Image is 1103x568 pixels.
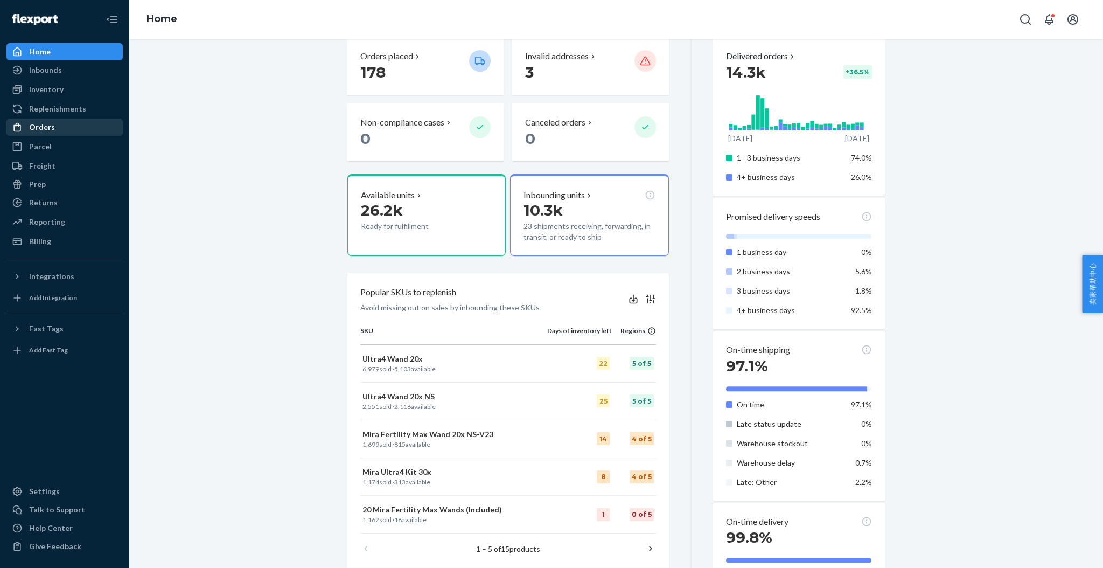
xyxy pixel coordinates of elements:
[861,247,872,257] span: 0%
[29,271,74,282] div: Integrations
[394,516,402,524] span: 18
[394,440,406,448] span: 815
[29,46,51,57] div: Home
[6,342,123,359] a: Add Fast Tag
[101,9,123,30] button: Close Navigation
[726,211,820,223] p: Promised delivery speeds
[361,189,415,202] p: Available units
[525,50,589,63] p: Invalid addresses
[851,153,872,162] span: 74.0%
[360,129,371,148] span: 0
[394,365,411,373] span: 5,103
[361,201,403,219] span: 26.2k
[29,122,55,133] div: Orders
[362,440,379,448] span: 1,699
[360,326,547,344] th: SKU
[6,483,123,500] a: Settings
[726,516,788,528] p: On-time delivery
[523,221,655,243] p: 23 shipments receiving, forwarding, in transit, or ready to ship
[855,477,872,487] span: 2.2%
[362,365,379,373] span: 6,979
[855,458,872,467] span: 0.7%
[29,293,77,302] div: Add Integration
[851,172,872,182] span: 26.0%
[726,344,790,356] p: On-time shipping
[510,174,668,256] button: Inbounding units10.3k23 shipments receiving, forwarding, in transit, or ready to ship
[737,399,843,410] p: On time
[726,528,772,546] span: 99.8%
[29,486,60,497] div: Settings
[362,516,379,524] span: 1,162
[347,103,504,161] button: Non-compliance cases 0
[362,354,545,364] p: Ultra4 Wand 20x
[597,470,610,483] div: 8
[29,197,58,208] div: Returns
[29,103,86,114] div: Replenishments
[29,161,55,171] div: Freight
[360,50,413,63] p: Orders placed
[512,103,668,161] button: Canceled orders 0
[855,267,872,276] span: 5.6%
[361,221,460,232] p: Ready for fulfillment
[630,508,654,521] div: 0 of 5
[737,286,843,296] p: 3 business days
[476,544,540,555] p: 1 – 5 of products
[612,326,656,335] div: Regions
[726,50,797,63] button: Delivered orders
[845,133,869,144] p: [DATE]
[146,13,177,25] a: Home
[1082,255,1103,313] button: 卖家帮助中心
[12,14,58,25] img: Flexport logo
[523,201,563,219] span: 10.3k
[362,391,545,402] p: Ultra4 Wand 20x NS
[362,429,545,440] p: Mira Fertility Max Wand 20x NS-V23
[360,116,444,129] p: Non-compliance cases
[138,4,186,35] ol: breadcrumbs
[6,519,123,537] a: Help Center
[512,37,668,95] button: Invalid addresses 3
[29,84,64,95] div: Inventory
[501,544,509,553] span: 15
[6,213,123,231] a: Reporting
[347,37,504,95] button: Orders placed 178
[851,400,872,409] span: 97.1%
[394,478,406,486] span: 313
[630,470,654,483] div: 4 of 5
[360,286,456,299] p: Popular SKUs to replenish
[525,116,585,129] p: Canceled orders
[394,403,411,411] span: 2,116
[360,302,540,313] p: Avoid missing out on sales by inbounding these SKUs
[843,65,872,79] div: + 36.5 %
[737,266,843,277] p: 2 business days
[6,194,123,211] a: Returns
[362,364,545,373] p: sold · available
[362,504,545,515] p: 20 Mira Fertility Max Wands (Included)
[737,458,843,468] p: Warehouse delay
[6,268,123,285] button: Integrations
[523,189,585,202] p: Inbounding units
[362,402,545,411] p: sold · available
[6,157,123,175] a: Freight
[737,477,843,488] p: Late: Other
[1038,9,1060,30] button: Open notifications
[29,541,81,552] div: Give Feedback
[6,176,123,193] a: Prep
[737,438,843,449] p: Warehouse stockout
[362,477,545,487] p: sold · available
[737,153,843,163] p: 1 - 3 business days
[726,357,768,375] span: 97.1%
[29,345,68,355] div: Add Fast Tag
[6,538,123,555] button: Give Feedback
[630,357,654,370] div: 5 of 5
[6,61,123,79] a: Inbounds
[1062,9,1084,30] button: Open account menu
[362,440,545,449] p: sold · available
[851,306,872,315] span: 92.5%
[737,172,843,183] p: 4+ business days
[597,508,610,521] div: 1
[597,357,610,370] div: 22
[29,504,85,515] div: Talk to Support
[29,65,62,75] div: Inbounds
[29,323,64,334] div: Fast Tags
